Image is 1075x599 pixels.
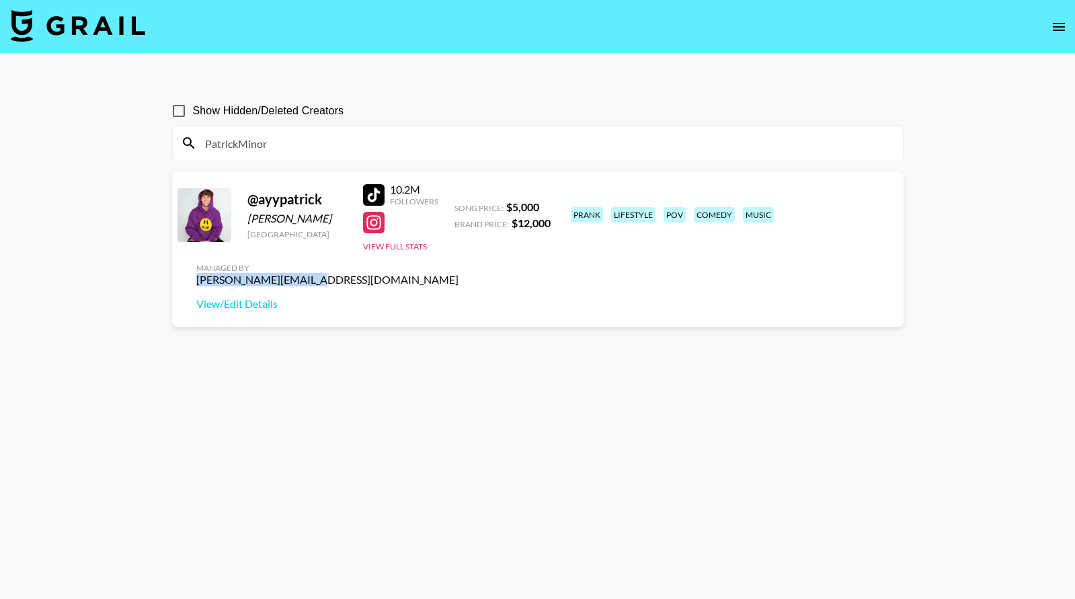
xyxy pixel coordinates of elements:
div: pov [664,207,686,223]
div: [GEOGRAPHIC_DATA] [247,229,347,239]
button: open drawer [1045,13,1072,40]
span: Brand Price: [454,219,509,229]
div: 10.2M [390,183,438,196]
button: View Full Stats [363,241,427,251]
span: Song Price: [454,203,504,213]
div: Managed By [196,263,459,273]
div: [PERSON_NAME] [247,212,347,225]
strong: $ 12,000 [512,216,551,229]
img: Grail Talent [11,9,145,42]
div: comedy [694,207,735,223]
a: View/Edit Details [196,297,459,311]
div: music [743,207,774,223]
div: prank [571,207,603,223]
input: Search by User Name [197,132,895,154]
strong: $ 5,000 [506,200,539,213]
div: Followers [390,196,438,206]
div: lifestyle [611,207,655,223]
span: Show Hidden/Deleted Creators [193,103,344,119]
div: [PERSON_NAME][EMAIL_ADDRESS][DOMAIN_NAME] [196,273,459,286]
div: @ ayypatrick [247,191,347,208]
